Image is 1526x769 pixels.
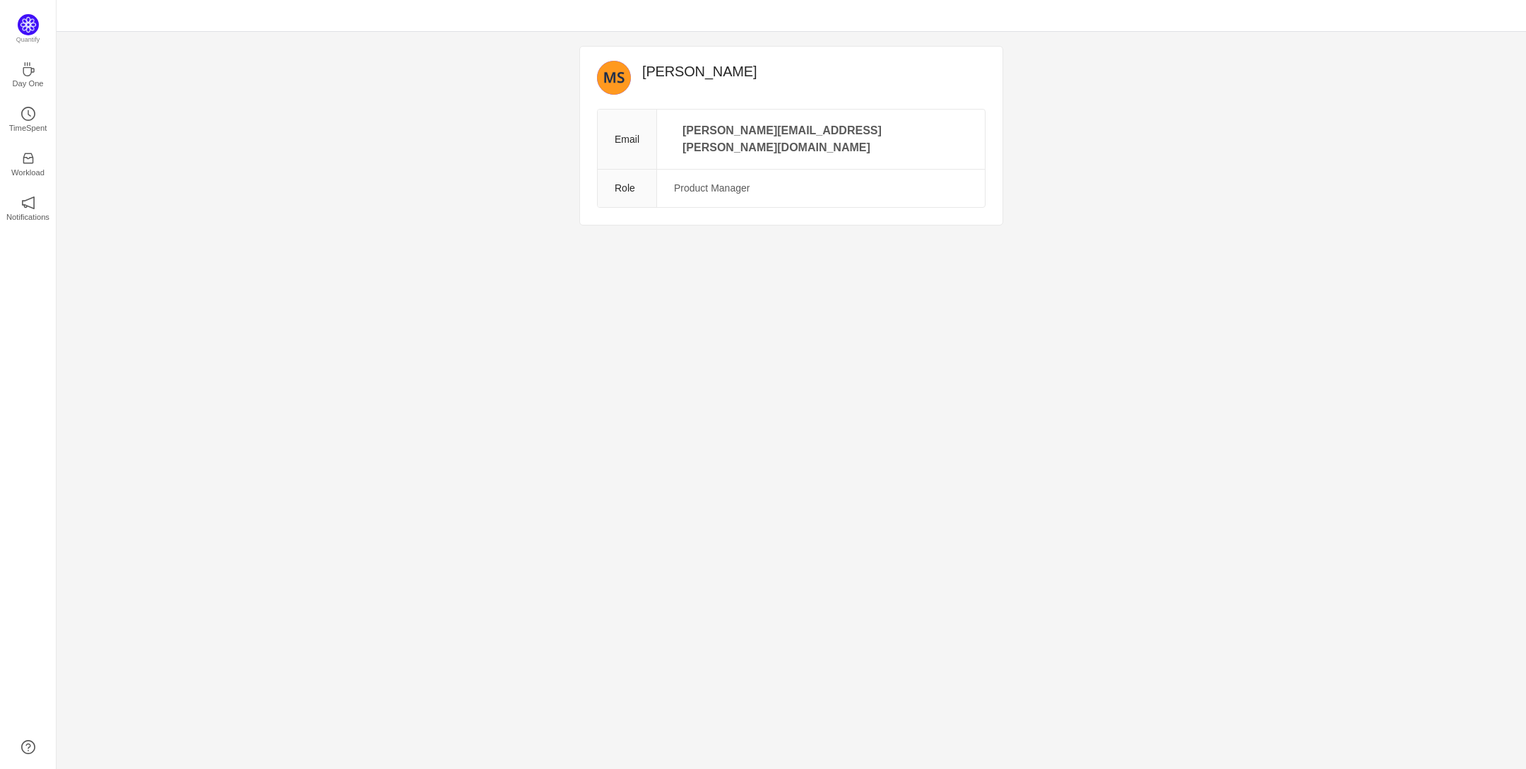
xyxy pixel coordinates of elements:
[12,77,43,90] p: Day One
[9,122,47,134] p: TimeSpent
[11,166,45,179] p: Workload
[598,110,657,170] th: Email
[597,61,631,95] img: MS
[6,211,49,223] p: Notifications
[18,14,39,35] img: Quantify
[21,62,35,76] i: icon: coffee
[21,200,35,214] a: icon: notificationNotifications
[21,151,35,165] i: icon: inbox
[16,35,40,45] p: Quantify
[21,111,35,125] a: icon: clock-circleTimeSpent
[21,740,35,754] a: icon: question-circle
[21,107,35,121] i: icon: clock-circle
[21,66,35,81] a: icon: coffeeDay One
[598,170,657,208] th: Role
[21,155,35,170] a: icon: inboxWorkload
[21,196,35,210] i: icon: notification
[674,121,968,158] p: [PERSON_NAME][EMAIL_ADDRESS][PERSON_NAME][DOMAIN_NAME]
[657,170,985,208] td: Product Manager
[642,61,986,82] h2: [PERSON_NAME]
